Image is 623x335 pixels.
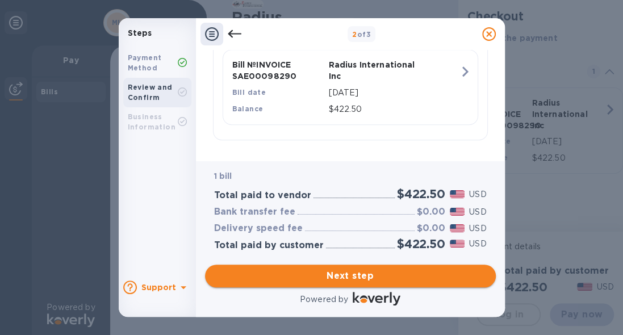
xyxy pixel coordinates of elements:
h3: Total paid to vendor [214,190,311,201]
p: Bill № INVOICE SAE00098290 [232,59,324,82]
span: Next step [214,269,487,283]
img: USD [450,208,465,216]
p: USD [469,189,486,200]
p: Powered by [300,294,348,305]
b: Review and Confirm [128,83,173,102]
p: USD [469,238,486,250]
h3: Total paid by customer [214,240,324,251]
button: Next step [205,265,496,287]
b: Balance [232,104,264,113]
img: USD [450,240,465,248]
h2: $422.50 [397,237,445,251]
p: $422.50 [329,103,459,115]
h3: Delivery speed fee [214,223,303,234]
b: of 3 [352,30,371,39]
p: USD [469,206,486,218]
p: USD [469,223,486,235]
h2: $422.50 [397,187,445,201]
img: Logo [353,292,400,305]
b: Payment Method [128,53,162,72]
b: Bill date [232,88,266,97]
p: [DATE] [329,87,459,99]
b: Steps [128,28,152,37]
img: USD [450,190,465,198]
b: Business Information [128,112,175,131]
h3: $0.00 [417,207,445,217]
button: Bill №INVOICE SAE00098290Radius International IncBill date[DATE]Balance$422.50 [223,49,478,124]
h3: Bank transfer fee [214,207,295,217]
img: USD [450,224,465,232]
h3: $0.00 [417,223,445,234]
b: Support [141,283,177,292]
p: Radius International Inc [329,59,421,82]
span: 2 [352,30,357,39]
b: 1 bill [214,171,232,181]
